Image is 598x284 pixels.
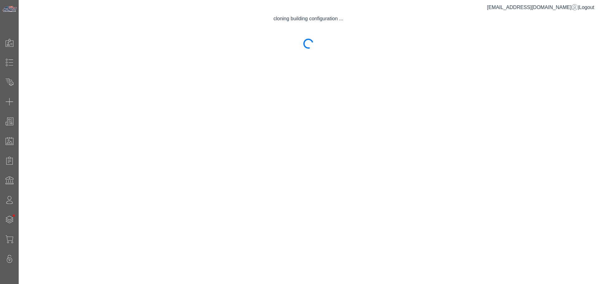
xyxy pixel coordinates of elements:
[19,15,598,22] div: cloning building configuration ...
[579,5,594,10] span: Logout
[487,5,578,10] a: [EMAIL_ADDRESS][DOMAIN_NAME]
[2,6,17,12] img: Metals Direct Inc Logo
[6,205,22,226] span: •
[487,4,594,11] div: |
